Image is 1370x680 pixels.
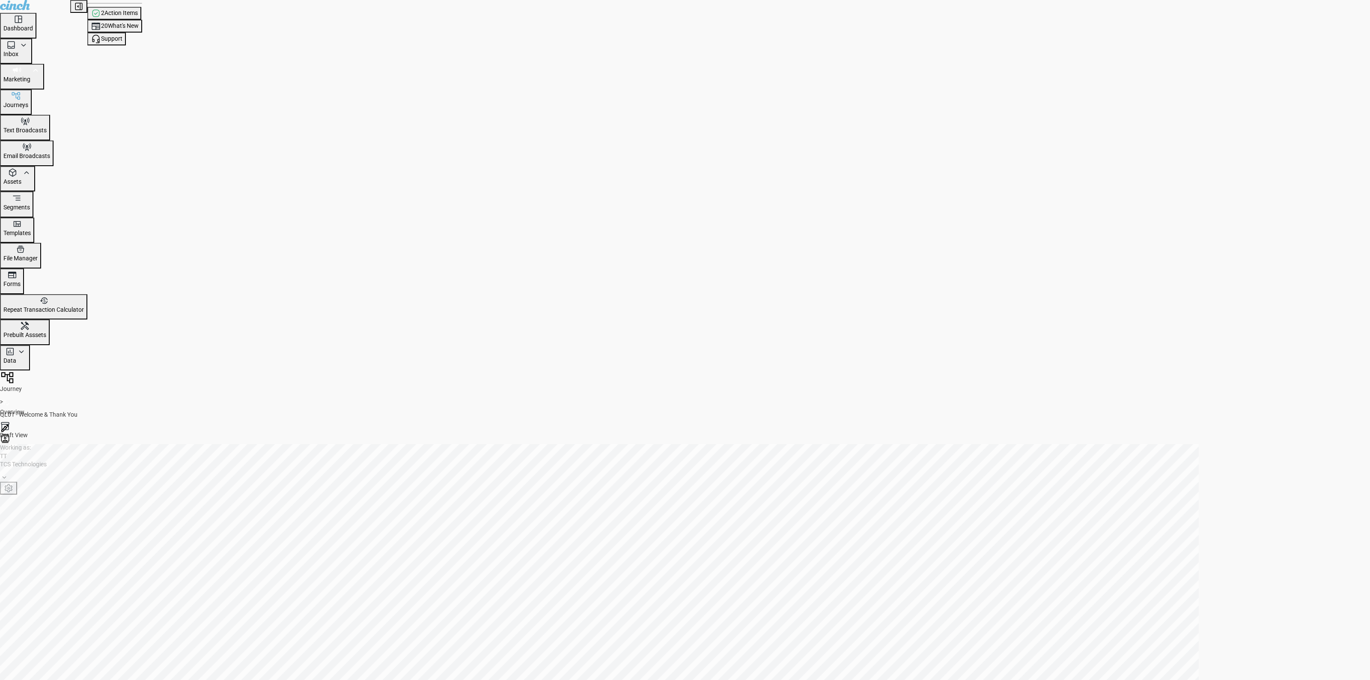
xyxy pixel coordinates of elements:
span: Support [101,35,122,42]
button: 20What's New [87,20,142,33]
span: Action Items [104,9,138,16]
p: Marketing [3,75,30,84]
p: Segments [3,203,30,212]
button: Support [87,33,126,45]
p: Assets [3,178,21,186]
p: Journeys [3,101,28,110]
span: 2 [101,9,104,16]
button: 2Action Items [87,7,141,20]
p: File Manager [3,254,38,263]
p: Data [3,357,16,365]
p: Email Broadcasts [3,152,50,161]
p: Inbox [3,50,18,59]
p: Dashboard [3,24,33,33]
p: Templates [3,229,31,238]
span: What's New [108,22,139,29]
p: Repeat Transaction Calculator [3,306,84,314]
p: Text Broadcasts [3,126,47,135]
span: 20 [101,22,108,29]
p: Forms [3,280,21,289]
p: Prebuilt Asssets [3,331,46,340]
